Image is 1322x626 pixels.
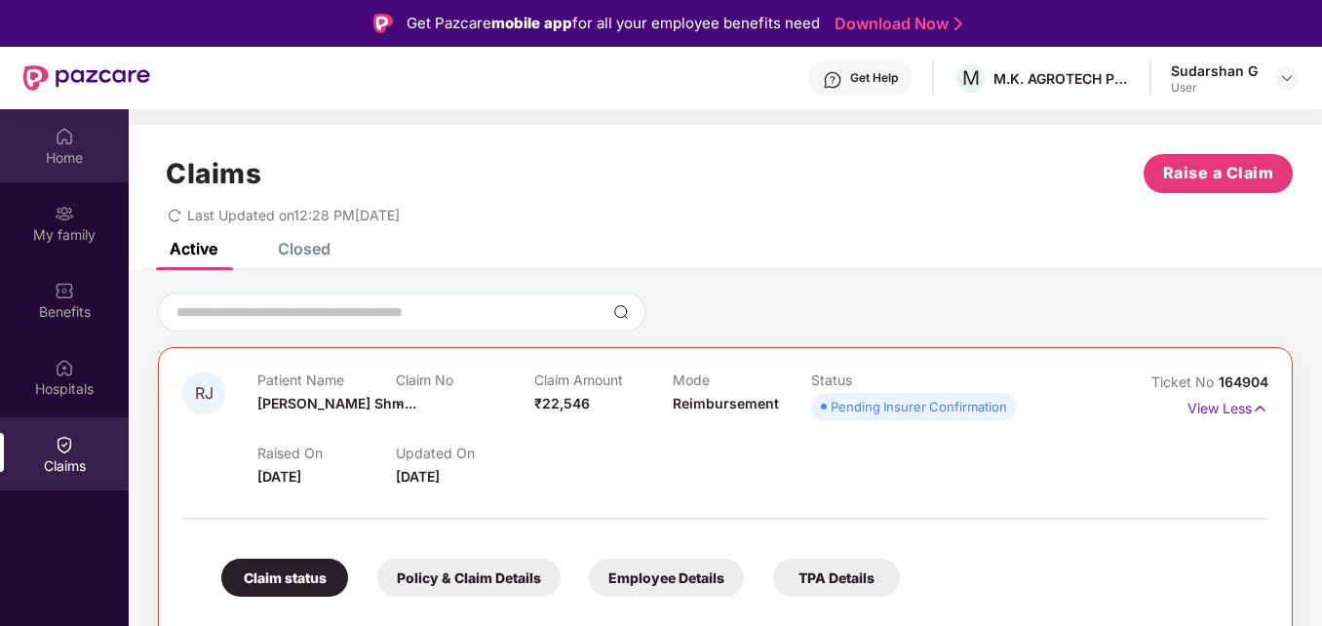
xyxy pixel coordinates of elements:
[1171,61,1258,80] div: Sudarshan G
[962,66,980,90] span: M
[168,207,181,223] span: redo
[613,304,629,320] img: svg+xml;base64,PHN2ZyBpZD0iU2VhcmNoLTMyeDMyIiB4bWxucz0iaHR0cDovL3d3dy53My5vcmcvMjAwMC9zdmciIHdpZH...
[831,397,1007,416] div: Pending Insurer Confirmation
[1144,154,1293,193] button: Raise a Claim
[823,70,842,90] img: svg+xml;base64,PHN2ZyBpZD0iSGVscC0zMngzMiIgeG1sbnM9Imh0dHA6Ly93d3cudzMub3JnLzIwMDAvc3ZnIiB3aWR0aD...
[170,239,217,258] div: Active
[1219,373,1268,390] span: 164904
[1252,398,1268,419] img: svg+xml;base64,PHN2ZyB4bWxucz0iaHR0cDovL3d3dy53My5vcmcvMjAwMC9zdmciIHdpZHRoPSIxNyIgaGVpZ2h0PSIxNy...
[377,559,561,597] div: Policy & Claim Details
[55,358,74,377] img: svg+xml;base64,PHN2ZyBpZD0iSG9zcGl0YWxzIiB4bWxucz0iaHR0cDovL3d3dy53My5vcmcvMjAwMC9zdmciIHdpZHRoPS...
[278,239,330,258] div: Closed
[396,468,440,485] span: [DATE]
[673,395,779,411] span: Reimbursement
[221,559,348,597] div: Claim status
[491,14,572,32] strong: mobile app
[55,281,74,300] img: svg+xml;base64,PHN2ZyBpZD0iQmVuZWZpdHMiIHhtbG5zPSJodHRwOi8vd3d3LnczLm9yZy8yMDAwL3N2ZyIgd2lkdGg9Ij...
[257,372,396,388] p: Patient Name
[195,385,214,402] span: RJ
[954,14,962,34] img: Stroke
[773,559,900,597] div: TPA Details
[166,157,261,190] h1: Claims
[1171,80,1258,96] div: User
[673,372,811,388] p: Mode
[407,12,820,35] div: Get Pazcare for all your employee benefits need
[534,372,673,388] p: Claim Amount
[257,395,416,411] span: [PERSON_NAME] Shm...
[55,127,74,146] img: svg+xml;base64,PHN2ZyBpZD0iSG9tZSIgeG1sbnM9Imh0dHA6Ly93d3cudzMub3JnLzIwMDAvc3ZnIiB3aWR0aD0iMjAiIG...
[589,559,744,597] div: Employee Details
[850,70,898,86] div: Get Help
[835,14,956,34] a: Download Now
[257,445,396,461] p: Raised On
[396,445,534,461] p: Updated On
[23,65,150,91] img: New Pazcare Logo
[55,204,74,223] img: svg+xml;base64,PHN2ZyB3aWR0aD0iMjAiIGhlaWdodD0iMjAiIHZpZXdCb3g9IjAgMCAyMCAyMCIgZmlsbD0ibm9uZSIgeG...
[257,468,301,485] span: [DATE]
[534,395,590,411] span: ₹22,546
[373,14,393,33] img: Logo
[1163,161,1274,185] span: Raise a Claim
[396,372,534,388] p: Claim No
[396,395,403,411] span: -
[1187,393,1268,419] p: View Less
[187,207,400,223] span: Last Updated on 12:28 PM[DATE]
[811,372,950,388] p: Status
[55,435,74,454] img: svg+xml;base64,PHN2ZyBpZD0iQ2xhaW0iIHhtbG5zPSJodHRwOi8vd3d3LnczLm9yZy8yMDAwL3N2ZyIgd2lkdGg9IjIwIi...
[1151,373,1219,390] span: Ticket No
[1279,70,1295,86] img: svg+xml;base64,PHN2ZyBpZD0iRHJvcGRvd24tMzJ4MzIiIHhtbG5zPSJodHRwOi8vd3d3LnczLm9yZy8yMDAwL3N2ZyIgd2...
[993,69,1130,88] div: M.K. AGROTECH PRIVATE LIMITED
